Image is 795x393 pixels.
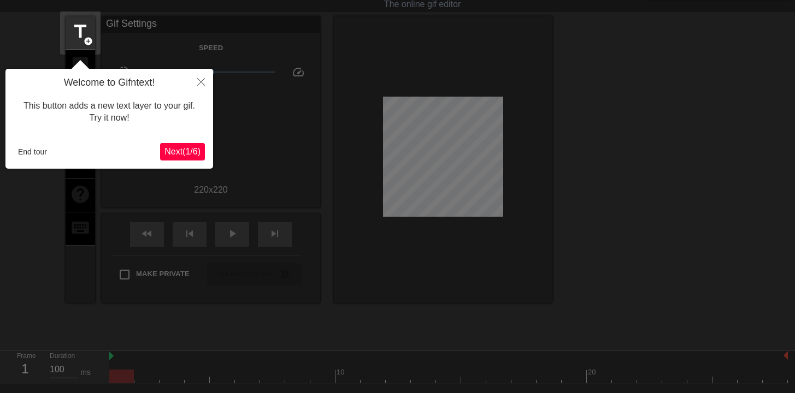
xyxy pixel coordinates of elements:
div: This button adds a new text layer to your gif. Try it now! [14,89,205,135]
span: Next ( 1 / 6 ) [164,147,201,156]
button: End tour [14,144,51,160]
button: Next [160,143,205,160]
h4: Welcome to Gifntext! [14,77,205,89]
button: Close [189,69,213,94]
